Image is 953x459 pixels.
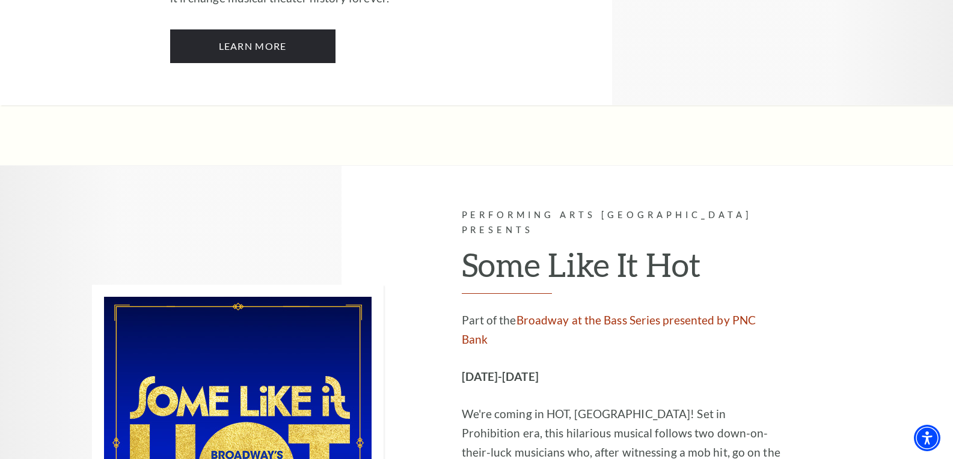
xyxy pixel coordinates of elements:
p: Part of the [462,311,783,349]
div: Accessibility Menu [914,425,940,451]
strong: [DATE]-[DATE] [462,369,539,383]
a: Broadway at the Bass Series presented by PNC Bank [462,313,756,346]
p: Performing Arts [GEOGRAPHIC_DATA] Presents [462,208,783,238]
h2: Some Like It Hot [462,245,783,294]
a: Learn More Back to the Future: The Musical [170,29,336,63]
